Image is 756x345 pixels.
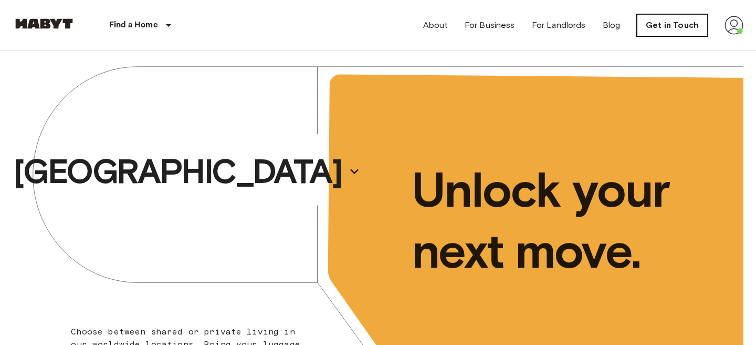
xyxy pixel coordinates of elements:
p: Unlock your next move. [412,159,727,281]
p: Find a Home [109,19,158,32]
a: Get in Touch [637,14,708,36]
a: About [423,19,448,32]
a: For Business [465,19,515,32]
p: [GEOGRAPHIC_DATA] [13,150,342,192]
button: [GEOGRAPHIC_DATA] [9,147,365,196]
img: Habyt [13,18,76,29]
a: Blog [603,19,621,32]
img: avatar [724,16,743,35]
a: For Landlords [532,19,586,32]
